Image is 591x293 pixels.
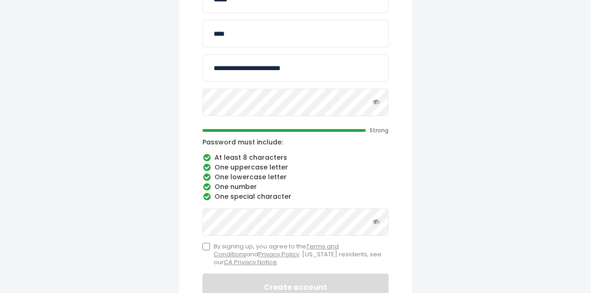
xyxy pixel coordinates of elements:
[214,242,339,259] a: Terms and Conditions
[202,243,210,250] input: By signing up, you agree to theTerms and ConditionsandPrivacy Policy. [US_STATE] residents, see o...
[214,243,389,267] span: By signing up, you agree to the and . [US_STATE] residents, see our .
[258,250,299,259] a: Privacy Policy
[202,183,389,191] li: One number
[224,258,277,267] a: CA Privacy Notice
[202,163,389,172] li: One uppercase letter
[369,127,389,134] span: Strong
[202,138,389,146] p: Password must include:
[202,154,389,162] li: At least 8 characters
[202,173,389,182] li: One lowercase letter
[202,193,389,201] li: One special character
[373,98,379,105] i: Toggle password visibility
